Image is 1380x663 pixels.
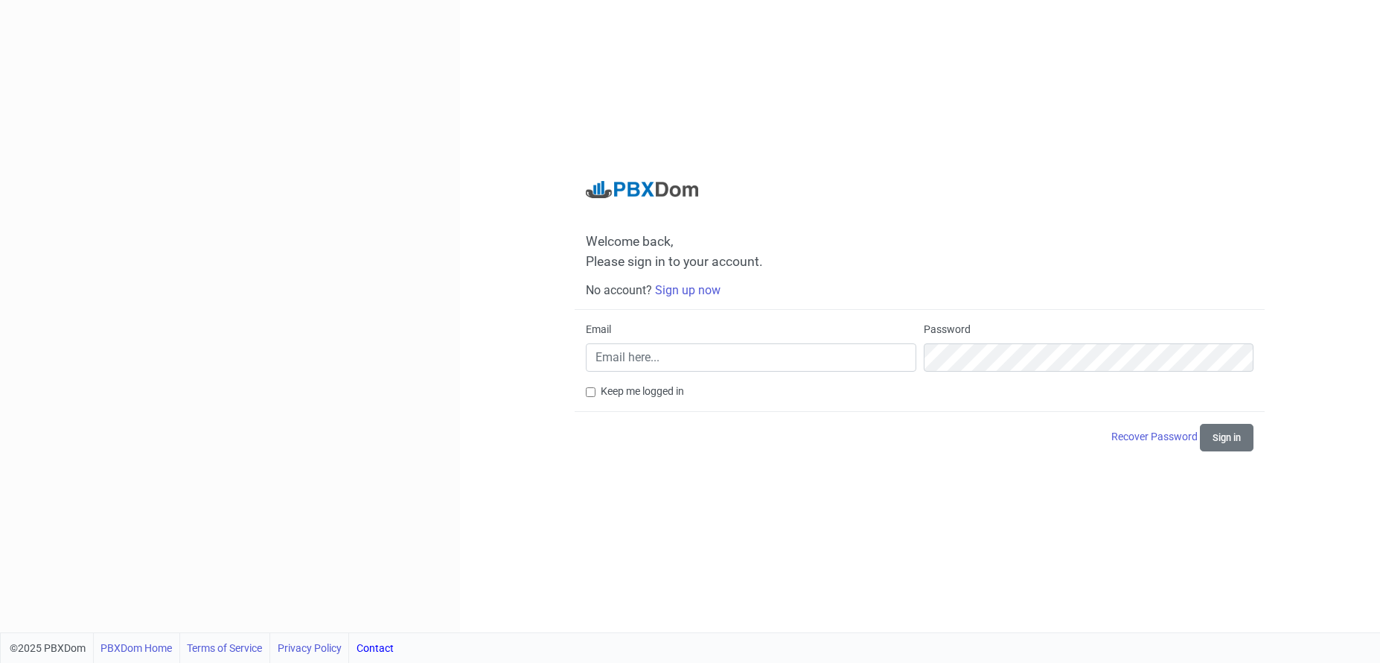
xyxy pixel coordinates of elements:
a: Privacy Policy [278,633,342,663]
input: Email here... [586,343,916,372]
a: Contact [357,633,394,663]
a: PBXDom Home [100,633,172,663]
label: Keep me logged in [601,384,684,399]
span: Please sign in to your account. [586,254,763,269]
span: Welcome back, [586,234,1253,250]
label: Email [586,322,611,337]
button: Sign in [1200,424,1253,451]
a: Terms of Service [187,633,262,663]
label: Password [924,322,971,337]
a: Recover Password [1111,431,1200,442]
div: ©2025 PBXDom [10,633,394,663]
h6: No account? [586,283,1253,297]
a: Sign up now [655,283,721,297]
